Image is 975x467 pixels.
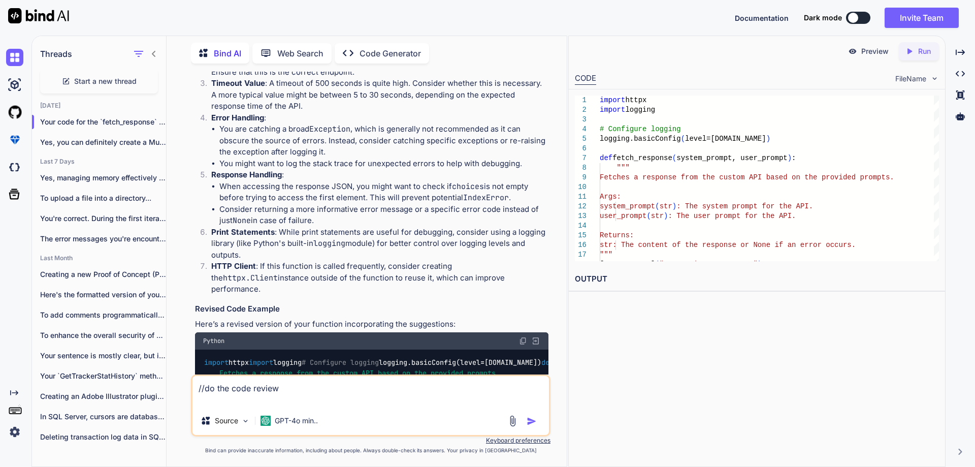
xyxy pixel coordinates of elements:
[646,212,651,220] span: (
[40,234,166,244] p: The error messages you're encountering suggest that...
[735,13,789,23] button: Documentation
[32,102,166,110] h2: [DATE]
[676,154,787,162] span: system_prompt, user_prompt
[680,135,685,143] span: (
[40,173,166,183] p: Yes, managing memory effectively is crucial in...
[672,202,676,210] span: )
[360,47,421,59] p: Code Generator
[219,204,548,227] li: Consider returning a more informative error message or a specific error code instead of just in c...
[575,153,587,163] div: 7
[452,181,484,192] code: choices
[600,135,681,143] span: logging.basicConfig
[779,241,856,249] span: f an error occurs.
[211,169,548,181] p: :
[804,13,842,23] span: Dark mode
[575,115,587,124] div: 3
[6,104,23,121] img: githubLight
[211,113,264,122] strong: Error Handling
[575,182,587,192] div: 10
[261,416,271,426] img: GPT-4o mini
[6,49,23,66] img: chat
[848,47,857,56] img: preview
[214,47,241,59] p: Bind AI
[625,106,655,114] span: logging
[659,202,672,210] span: str
[861,46,889,56] p: Preview
[40,117,166,127] p: Your code for the `fetch_response` funct...
[40,412,166,422] p: In SQL Server, cursors are database objects...
[233,215,251,226] code: None
[277,47,323,59] p: Web Search
[575,250,587,260] div: 17
[223,273,278,283] code: httpx.Client
[241,417,250,425] img: Pick Models
[885,8,959,28] button: Invite Team
[796,173,894,181] span: n the provided prompts.
[275,416,318,426] p: GPT-4o min..
[792,154,796,162] span: :
[219,158,548,170] li: You might want to log the stack trace for unexpected errors to help with debugging.
[309,124,350,134] code: Exception
[40,371,166,381] p: Your `GetTrackerStatHistory` method is functional, but there...
[766,135,770,143] span: )
[191,447,550,454] p: Bind can provide inaccurate information, including about people. Always double-check its answers....
[40,351,166,361] p: Your sentence is mostly clear, but it...
[569,267,945,291] h2: OUTPUT
[575,202,587,211] div: 12
[600,193,621,201] span: Args:
[600,241,779,249] span: str: The content of the response or None i
[575,221,587,231] div: 14
[40,290,166,300] p: Here's the formatted version of your stored...
[519,337,527,345] img: copy
[6,76,23,94] img: ai-studio
[541,358,554,367] span: def
[531,336,540,346] img: Open in Browser
[211,112,548,124] p: :
[895,74,926,84] span: FileName
[219,181,548,204] li: When accessing the response JSON, you might want to check if is not empty before trying to access...
[6,159,23,176] img: darkCloudIdeIcon
[40,193,166,203] p: To upload a file into a directory...
[685,135,766,143] span: level=[DOMAIN_NAME]
[575,231,587,240] div: 15
[600,251,612,259] span: """
[40,48,72,60] h1: Threads
[600,154,612,162] span: def
[625,96,646,104] span: httpx
[191,437,550,445] p: Keyboard preferences
[659,260,757,268] span: "Processing request..."
[600,212,646,220] span: user_prompt
[215,416,238,426] p: Source
[6,131,23,148] img: premium
[211,227,548,261] p: : While print statements are useful for debugging, consider using a logging library (like Python'...
[463,193,509,203] code: IndexError
[40,213,166,224] p: You're correct. During the first iteration of...
[211,78,548,112] p: : A timeout of 500 seconds is quite high. Consider whether this is necessary. A more typical valu...
[600,173,796,181] span: Fetches a response from the custom API based o
[211,227,275,237] strong: Print Statements
[8,8,69,23] img: Bind AI
[195,303,548,315] h3: Revised Code Example
[249,358,273,367] span: import
[211,261,548,295] p: : If this function is called frequently, consider creating the instance outside of the function t...
[664,212,668,220] span: )
[575,73,596,85] div: CODE
[616,164,629,172] span: """
[195,319,548,330] p: Here’s a revised version of your function incorporating the suggestions:
[40,432,166,442] p: Deleting transaction log data in SQL Server...
[527,416,537,426] img: icon
[575,124,587,134] div: 4
[6,423,23,441] img: settings
[787,154,791,162] span: )
[40,269,166,279] p: Creating a new Proof of Concept (POC)...
[192,376,549,407] textarea: //do the code review
[575,211,587,221] div: 13
[219,123,548,158] li: You are catching a broad , which is generally not recommended as it can obscure the source of err...
[575,192,587,202] div: 11
[655,202,659,210] span: (
[735,14,789,22] span: Documentation
[575,134,587,144] div: 5
[32,158,166,166] h2: Last 7 Days
[612,154,672,162] span: fetch_response
[600,231,634,239] span: Returns:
